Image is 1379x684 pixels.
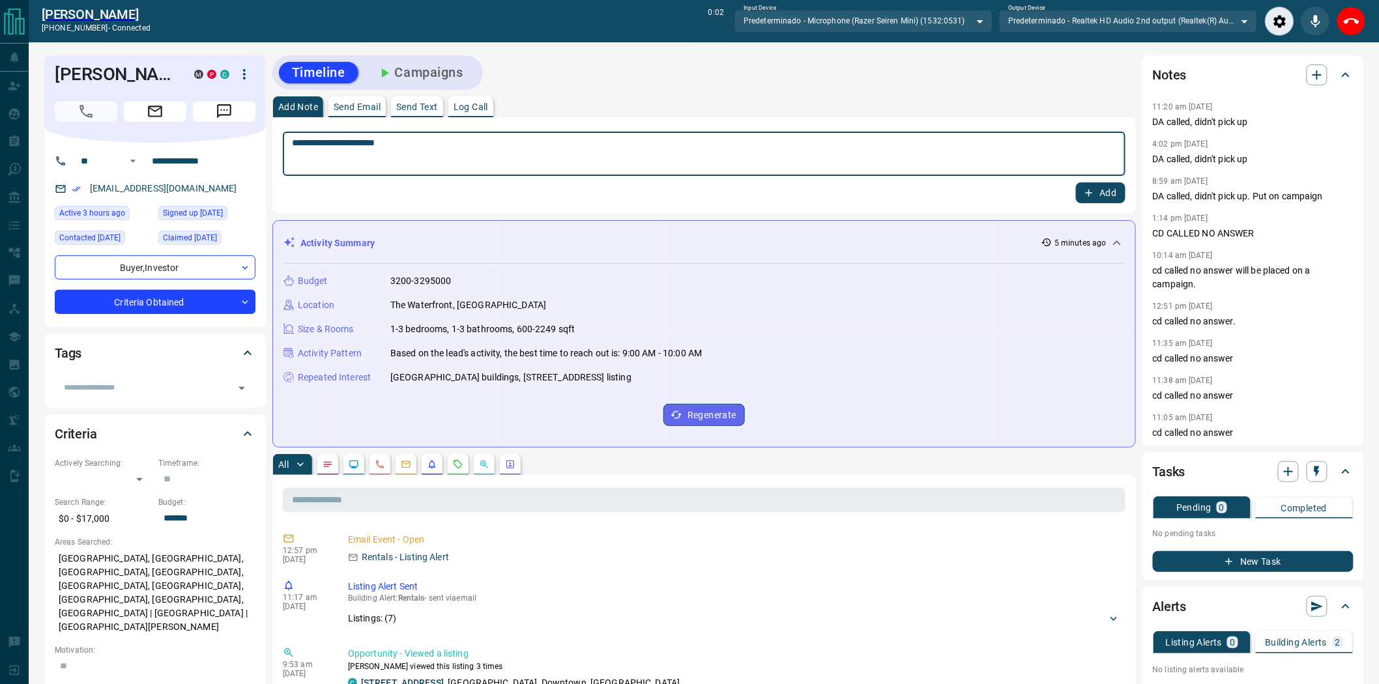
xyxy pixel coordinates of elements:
p: 10:14 am [DATE] [1153,251,1213,260]
p: DA called, didn't pick up [1153,115,1354,129]
p: 5 minutes ago [1054,237,1106,249]
div: Tasks [1153,456,1354,487]
h2: Alerts [1153,596,1187,617]
p: cd called no answer [1153,426,1354,440]
p: Building Alert : - sent via email [348,593,1120,603]
p: cd called no answer will be placed on a campaign. [1153,264,1354,291]
span: Contacted [DATE] [59,231,121,244]
h1: [PERSON_NAME] [55,64,175,85]
p: Opportunity - Viewed a listing [348,647,1120,661]
p: Completed [1281,504,1328,513]
div: Activity Summary5 minutes ago [283,231,1125,255]
a: [EMAIL_ADDRESS][DOMAIN_NAME] [90,183,237,193]
button: Add [1076,182,1125,203]
div: Criteria Obtained [55,290,255,314]
svg: Emails [401,459,411,470]
p: Size & Rooms [298,322,354,336]
button: Timeline [279,62,358,83]
span: Claimed [DATE] [163,231,217,244]
p: cd called no answer [1153,352,1354,365]
p: $0 - $17,000 [55,508,152,530]
svg: Calls [375,459,385,470]
p: [PHONE_NUMBER] - [42,22,151,34]
p: Send Email [334,102,381,111]
p: Budget: [158,496,255,508]
svg: Email Verified [72,184,81,193]
div: Mute [1301,7,1330,36]
p: 11:20 am [DATE] [1153,102,1213,111]
p: Send Text [396,102,438,111]
div: Audio Settings [1265,7,1294,36]
p: 1:14 pm [DATE] [1153,214,1208,223]
span: Signed up [DATE] [163,207,223,220]
span: Rentals [398,593,425,603]
p: Motivation: [55,644,255,656]
h2: Tasks [1153,461,1185,482]
p: 1-3 bedrooms, 1-3 bathrooms, 600-2249 sqft [390,322,575,336]
label: Input Device [744,4,777,12]
p: Based on the lead's activity, the best time to reach out is: 9:00 AM - 10:00 AM [390,347,702,360]
p: 3200-3295000 [390,274,452,288]
a: [PERSON_NAME] [42,7,151,22]
label: Output Device [1008,4,1045,12]
p: 4:02 pm [DATE] [1153,139,1208,149]
p: [GEOGRAPHIC_DATA], [GEOGRAPHIC_DATA], [GEOGRAPHIC_DATA], [GEOGRAPHIC_DATA], [GEOGRAPHIC_DATA], [G... [55,548,255,638]
p: Listing Alert Sent [348,580,1120,593]
p: 11:35 am [DATE] [1153,339,1213,348]
p: Email Event - Open [348,533,1120,547]
div: Listings: (7) [348,606,1120,631]
div: End Call [1337,7,1366,36]
p: Activity Summary [300,236,375,250]
p: 12:51 pm [DATE] [1153,302,1213,311]
svg: Requests [453,459,463,470]
button: Campaigns [364,62,476,83]
button: Open [125,153,141,169]
p: 0 [1219,503,1225,512]
p: Repeated Interest [298,371,371,384]
p: 0 [1230,638,1235,647]
p: Areas Searched: [55,536,255,548]
svg: Notes [323,459,333,470]
p: [PERSON_NAME] viewed this listing 3 times [348,661,1120,672]
p: [DATE] [283,602,328,611]
span: Active 3 hours ago [59,207,125,220]
p: 11:17 am [283,593,328,602]
p: Budget [298,274,328,288]
p: Location [298,298,334,312]
p: Pending [1176,503,1212,512]
p: Listing Alerts [1166,638,1223,647]
p: DA called, didn't pick up. Put on campaign [1153,190,1354,203]
button: New Task [1153,551,1354,572]
p: cd called no answer. [1153,315,1354,328]
div: condos.ca [220,70,229,79]
svg: Opportunities [479,459,489,470]
div: Mon Aug 18 2025 [55,206,152,224]
p: No listing alerts available [1153,664,1354,676]
div: Sat Aug 16 2025 [55,231,152,249]
p: 8:59 am [DATE] [1153,177,1208,186]
div: property.ca [207,70,216,79]
p: 12:57 pm [283,546,328,555]
p: Rentals - Listing Alert [362,550,449,564]
button: Open [233,379,251,397]
p: Search Range: [55,496,152,508]
p: 11:38 am [DATE] [1153,376,1213,385]
p: Activity Pattern [298,347,362,360]
p: DA called, didn't pick up [1153,152,1354,166]
span: Email [124,101,186,122]
div: Alerts [1153,591,1354,622]
div: Wed Feb 26 2025 [158,231,255,249]
div: Predeterminado - Realtek HD Audio 2nd output (Realtek(R) Audio) [999,10,1257,32]
p: cd called no answer [1153,389,1354,403]
p: 11:05 am [DATE] [1153,413,1213,422]
div: Tags [55,337,255,369]
span: Message [193,101,255,122]
button: Regenerate [663,404,745,426]
h2: Tags [55,343,81,363]
p: Actively Searching: [55,457,152,469]
svg: Listing Alerts [427,459,437,470]
p: CD CALLED NO ANSWER [1153,227,1354,240]
p: Listings: ( 7 ) [348,612,397,625]
p: 2 [1335,638,1341,647]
